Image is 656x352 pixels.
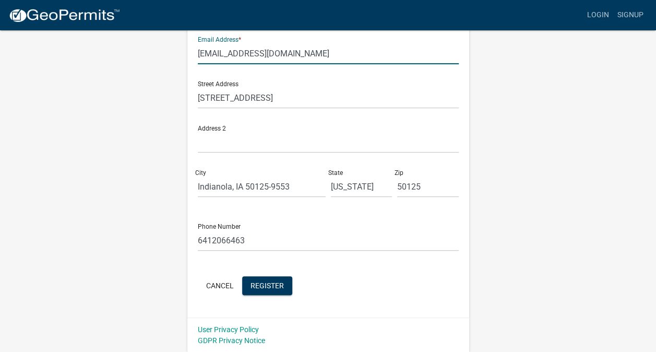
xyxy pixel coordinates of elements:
[198,325,259,334] a: User Privacy Policy
[198,276,242,295] button: Cancel
[242,276,292,295] button: Register
[583,5,613,25] a: Login
[198,336,265,345] a: GDPR Privacy Notice
[613,5,648,25] a: Signup
[251,281,284,289] span: Register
